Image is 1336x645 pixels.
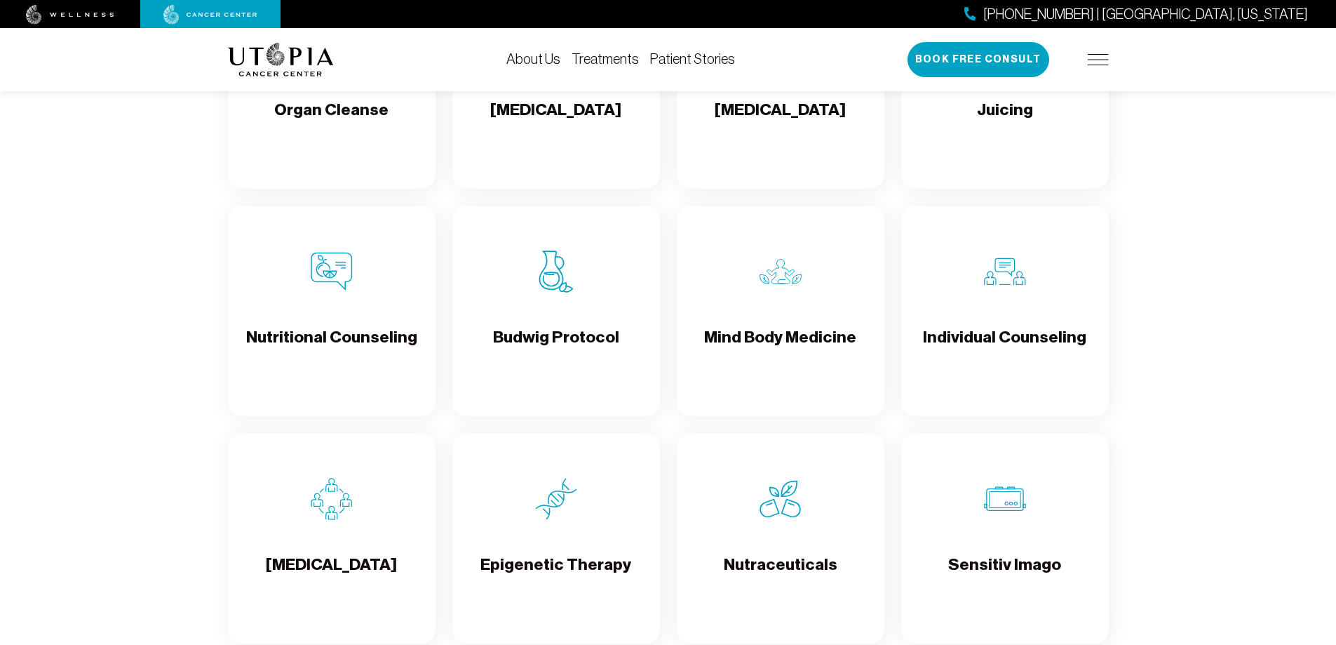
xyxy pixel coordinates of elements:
[452,433,660,644] a: Epigenetic TherapyEpigenetic Therapy
[311,251,353,293] img: Nutritional Counseling
[760,251,802,293] img: Mind Body Medicine
[677,206,884,416] a: Mind Body MedicineMind Body Medicine
[715,99,846,145] h4: [MEDICAL_DATA]
[907,42,1049,77] button: Book Free Consult
[163,5,257,25] img: cancer center
[228,43,334,77] img: logo
[535,251,577,293] img: Budwig Protocol
[677,433,884,644] a: NutraceuticalsNutraceuticals
[948,554,1061,599] h4: Sensitiv Imago
[650,51,735,67] a: Patient Stories
[983,4,1308,25] span: [PHONE_NUMBER] | [GEOGRAPHIC_DATA], [US_STATE]
[452,206,660,416] a: Budwig ProtocolBudwig Protocol
[901,206,1109,416] a: Individual CounselingIndividual Counseling
[977,99,1033,145] h4: Juicing
[228,433,436,644] a: Group Therapy[MEDICAL_DATA]
[246,326,417,372] h4: Nutritional Counseling
[535,478,577,520] img: Epigenetic Therapy
[274,99,389,145] h4: Organ Cleanse
[984,478,1026,520] img: Sensitiv Imago
[1088,54,1109,65] img: icon-hamburger
[923,326,1086,372] h4: Individual Counseling
[266,554,397,599] h4: [MEDICAL_DATA]
[901,433,1109,644] a: Sensitiv ImagoSensitiv Imago
[493,326,619,372] h4: Budwig Protocol
[26,5,114,25] img: wellness
[984,251,1026,293] img: Individual Counseling
[964,4,1308,25] a: [PHONE_NUMBER] | [GEOGRAPHIC_DATA], [US_STATE]
[490,99,621,145] h4: [MEDICAL_DATA]
[506,51,560,67] a: About Us
[480,554,631,599] h4: Epigenetic Therapy
[311,478,353,520] img: Group Therapy
[704,326,856,372] h4: Mind Body Medicine
[572,51,639,67] a: Treatments
[724,554,837,599] h4: Nutraceuticals
[760,478,802,520] img: Nutraceuticals
[228,206,436,416] a: Nutritional CounselingNutritional Counseling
